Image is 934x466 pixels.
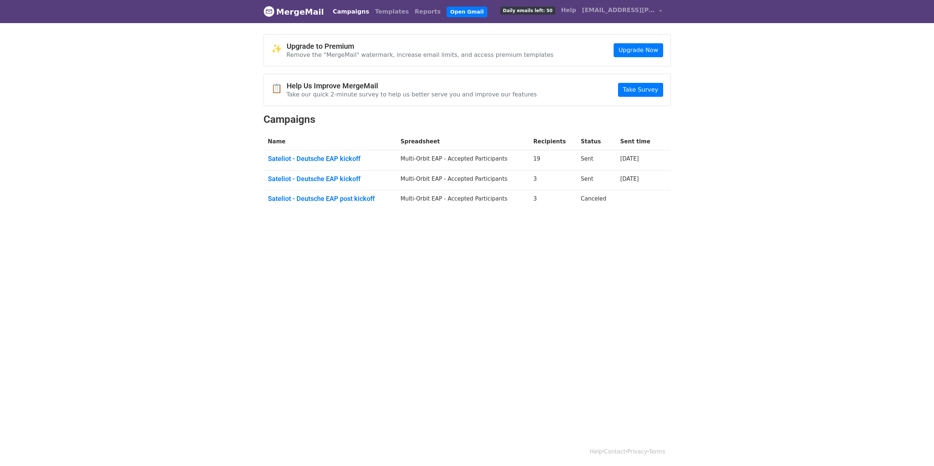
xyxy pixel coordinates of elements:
[577,133,616,150] th: Status
[287,81,537,90] h4: Help Us Improve MergeMail
[577,170,616,190] td: Sent
[616,133,661,150] th: Sent time
[620,176,639,182] a: [DATE]
[396,150,529,170] td: Multi-Orbit EAP - Accepted Participants
[529,190,576,210] td: 3
[287,51,554,59] p: Remove the "MergeMail" watermark, increase email limits, and access premium templates
[271,83,287,94] span: 📋
[264,4,324,19] a: MergeMail
[577,150,616,170] td: Sent
[620,155,639,162] a: [DATE]
[577,190,616,210] td: Canceled
[330,4,372,19] a: Campaigns
[447,7,487,17] a: Open Gmail
[396,170,529,190] td: Multi-Orbit EAP - Accepted Participants
[649,448,665,455] a: Terms
[268,155,392,163] a: Sateliot - Deutsche EAP kickoff
[579,3,665,20] a: [EMAIL_ADDRESS][PERSON_NAME][DOMAIN_NAME]
[582,6,655,15] span: [EMAIL_ADDRESS][PERSON_NAME][DOMAIN_NAME]
[614,43,663,57] a: Upgrade Now
[500,7,555,15] span: Daily emails left: 50
[558,3,579,18] a: Help
[529,150,576,170] td: 19
[529,133,576,150] th: Recipients
[627,448,647,455] a: Privacy
[268,175,392,183] a: Sateliot - Deutsche EAP kickoff
[618,83,663,97] a: Take Survey
[497,3,558,18] a: Daily emails left: 50
[287,42,554,51] h4: Upgrade to Premium
[264,133,396,150] th: Name
[590,448,602,455] a: Help
[287,91,537,98] p: Take our quick 2-minute survey to help us better serve you and improve our features
[264,6,275,17] img: MergeMail logo
[271,44,287,54] span: ✨
[604,448,625,455] a: Contact
[529,170,576,190] td: 3
[396,133,529,150] th: Spreadsheet
[372,4,412,19] a: Templates
[412,4,444,19] a: Reports
[268,195,392,203] a: Sateliot - Deutsche EAP post kickoff
[264,113,671,126] h2: Campaigns
[396,190,529,210] td: Multi-Orbit EAP - Accepted Participants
